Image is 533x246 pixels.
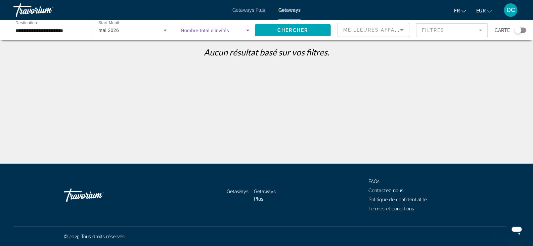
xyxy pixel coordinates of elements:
span: Meilleures affaires [343,27,408,33]
a: Contactez-nous [368,188,403,193]
iframe: Button to launch messaging window [506,219,528,241]
span: mai 2026 [98,28,119,33]
button: Filter [416,23,488,38]
a: Getaways Plus [254,189,276,202]
a: Termes et conditions [368,206,414,211]
button: Change currency [476,6,492,15]
p: Aucun résultat basé sur vos filtres. [10,47,523,57]
mat-select: Sort by [343,26,404,34]
a: Travorium [13,1,81,19]
a: Getaways Plus [232,7,265,13]
a: Politique de confidentialité [368,197,427,202]
a: Getaways [227,189,249,194]
button: User Menu [502,3,520,17]
button: Chercher [255,24,331,36]
span: Chercher [277,28,308,33]
span: Carte [495,26,510,35]
span: EUR [476,8,486,13]
a: Getaways [278,7,301,13]
span: Destination [15,20,37,25]
span: Start Month [98,21,121,25]
span: DC [507,7,515,13]
a: Travorium [64,185,131,205]
button: Change language [454,6,466,15]
span: Nombre total d'invités [181,28,229,33]
span: fr [454,8,460,13]
a: FAQs [368,179,380,184]
span: © 2025 Tous droits réservés. [64,234,126,239]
